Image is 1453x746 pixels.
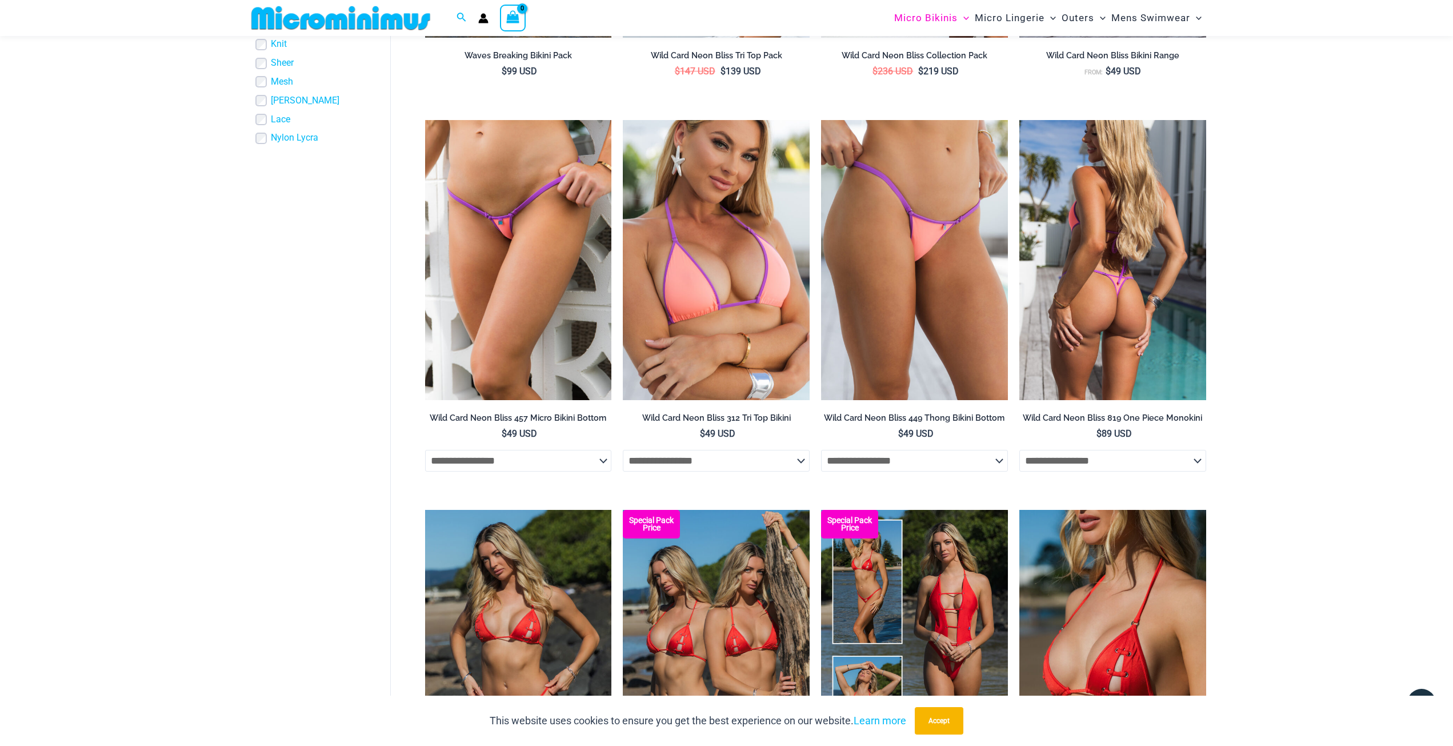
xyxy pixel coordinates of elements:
bdi: 89 USD [1096,428,1132,439]
span: Micro Bikinis [894,3,958,33]
b: Special Pack Price [623,517,680,532]
h2: Wild Card Neon Bliss Collection Pack [821,50,1008,61]
span: Menu Toggle [1094,3,1106,33]
span: Outers [1062,3,1094,33]
a: Mesh [271,76,293,88]
bdi: 219 USD [918,66,959,77]
h2: Wild Card Neon Bliss Tri Top Pack [623,50,810,61]
h2: Wild Card Neon Bliss Bikini Range [1019,50,1206,61]
span: $ [721,66,726,77]
span: $ [898,428,903,439]
a: Micro BikinisMenu ToggleMenu Toggle [891,3,972,33]
p: This website uses cookies to ensure you get the best experience on our website. [490,712,906,729]
a: Account icon link [478,13,489,23]
bdi: 147 USD [675,66,715,77]
bdi: 236 USD [872,66,913,77]
h2: Wild Card Neon Bliss 819 One Piece Monokini [1019,413,1206,424]
h2: Wild Card Neon Bliss 312 Tri Top Bikini [623,413,810,424]
bdi: 99 USD [502,66,537,77]
bdi: 49 USD [898,428,934,439]
span: $ [1096,428,1102,439]
a: Wild Card Neon Bliss Collection Pack [821,50,1008,65]
a: Sheer [271,57,294,69]
span: Menu Toggle [1190,3,1202,33]
bdi: 139 USD [721,66,761,77]
img: Wild Card Neon Bliss 819 One Piece 05 [1019,120,1206,400]
span: $ [675,66,680,77]
a: Learn more [854,715,906,727]
span: Menu Toggle [958,3,969,33]
a: Wild Card Neon Bliss 312 Tri Top Bikini [623,413,810,428]
span: Micro Lingerie [975,3,1044,33]
a: Wild Card Neon Bliss 819 One Piece Monokini [1019,413,1206,428]
span: $ [1106,66,1111,77]
a: Wild Card Neon Bliss 819 One Piece 04Wild Card Neon Bliss 819 One Piece 05Wild Card Neon Bliss 81... [1019,120,1206,400]
a: Wild Card Neon Bliss 312 Top 457 Micro 04Wild Card Neon Bliss 312 Top 457 Micro 05Wild Card Neon ... [425,120,612,400]
span: Mens Swimwear [1111,3,1190,33]
button: Accept [915,707,963,735]
a: [PERSON_NAME] [271,95,339,107]
span: Menu Toggle [1044,3,1056,33]
h2: Wild Card Neon Bliss 449 Thong Bikini Bottom [821,413,1008,424]
a: Wild Card Neon Bliss Bikini Range [1019,50,1206,65]
bdi: 49 USD [502,428,537,439]
img: MM SHOP LOGO FLAT [247,5,435,31]
a: Mens SwimwearMenu ToggleMenu Toggle [1108,3,1204,33]
a: OutersMenu ToggleMenu Toggle [1059,3,1108,33]
a: Wild Card Neon Bliss 457 Micro Bikini Bottom [425,413,612,428]
img: Wild Card Neon Bliss 312 Top 03 [623,120,810,400]
span: $ [918,66,923,77]
h2: Waves Breaking Bikini Pack [425,50,612,61]
a: Search icon link [457,11,467,25]
img: Wild Card Neon Bliss 312 Top 457 Micro 04 [425,120,612,400]
bdi: 49 USD [1106,66,1141,77]
a: Wild Card Neon Bliss Tri Top Pack [623,50,810,65]
a: Knit [271,38,287,50]
a: Nylon Lycra [271,132,318,144]
a: Wild Card Neon Bliss 312 Top 03Wild Card Neon Bliss 312 Top 457 Micro 02Wild Card Neon Bliss 312 ... [623,120,810,400]
a: Micro LingerieMenu ToggleMenu Toggle [972,3,1059,33]
h2: Wild Card Neon Bliss 457 Micro Bikini Bottom [425,413,612,424]
a: Wild Card Neon Bliss 449 Thong Bikini Bottom [821,413,1008,428]
b: Special Pack Price [821,517,878,532]
a: Wild Card Neon Bliss 449 Thong 01Wild Card Neon Bliss 449 Thong 02Wild Card Neon Bliss 449 Thong 02 [821,120,1008,400]
img: Wild Card Neon Bliss 449 Thong 01 [821,120,1008,400]
a: Lace [271,114,290,126]
bdi: 49 USD [700,428,735,439]
span: $ [700,428,705,439]
a: Waves Breaking Bikini Pack [425,50,612,65]
span: $ [872,66,878,77]
span: $ [502,66,507,77]
span: From: [1084,69,1103,76]
a: View Shopping Cart, empty [500,5,526,31]
nav: Site Navigation [890,2,1207,34]
span: $ [502,428,507,439]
